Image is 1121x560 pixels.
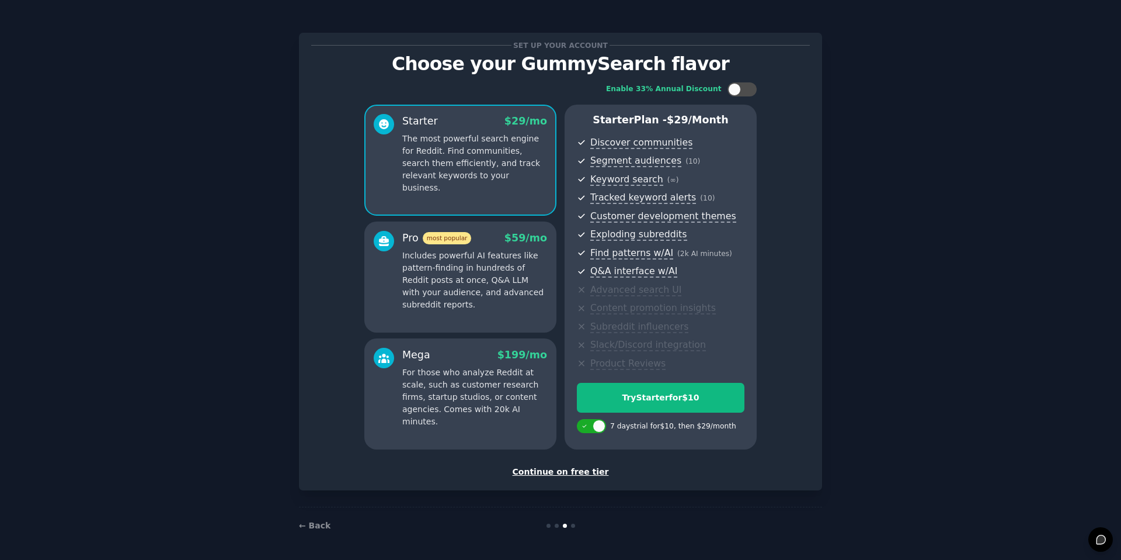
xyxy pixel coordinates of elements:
div: Try Starter for $10 [577,392,744,404]
span: ( 2k AI minutes ) [677,250,732,258]
span: Content promotion insights [590,302,716,314]
span: ( 10 ) [700,194,715,202]
div: Starter [402,114,438,129]
span: Tracked keyword alerts [590,192,696,204]
span: Subreddit influencers [590,321,688,333]
div: Continue on free tier [311,466,810,478]
span: Segment audiences [590,155,681,167]
span: Advanced search UI [590,284,681,296]
span: Slack/Discord integration [590,339,706,351]
p: Includes powerful AI features like pattern-finding in hundreds of Reddit posts at once, Q&A LLM w... [402,250,547,311]
span: $ 29 /month [667,114,729,126]
a: ← Back [299,521,330,530]
span: most popular [423,232,472,244]
div: 7 days trial for $10 , then $ 29 /month [610,421,736,432]
span: Product Reviews [590,358,666,370]
p: The most powerful search engine for Reddit. Find communities, search them efficiently, and track ... [402,133,547,194]
span: Set up your account [511,39,610,51]
span: Customer development themes [590,210,736,223]
span: $ 199 /mo [497,349,547,361]
span: Q&A interface w/AI [590,265,677,278]
p: Choose your GummySearch flavor [311,54,810,74]
p: Starter Plan - [577,113,744,127]
span: ( 10 ) [685,157,700,165]
div: Enable 33% Annual Discount [606,84,722,95]
div: Pro [402,231,471,246]
span: $ 29 /mo [504,115,547,127]
span: $ 59 /mo [504,232,547,244]
span: ( ∞ ) [667,176,679,184]
span: Find patterns w/AI [590,247,673,260]
p: For those who analyze Reddit at scale, such as customer research firms, startup studios, or conte... [402,367,547,428]
span: Discover communities [590,137,692,149]
span: Exploding subreddits [590,229,687,241]
span: Keyword search [590,174,663,186]
button: TryStarterfor$10 [577,383,744,413]
div: Mega [402,348,430,362]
